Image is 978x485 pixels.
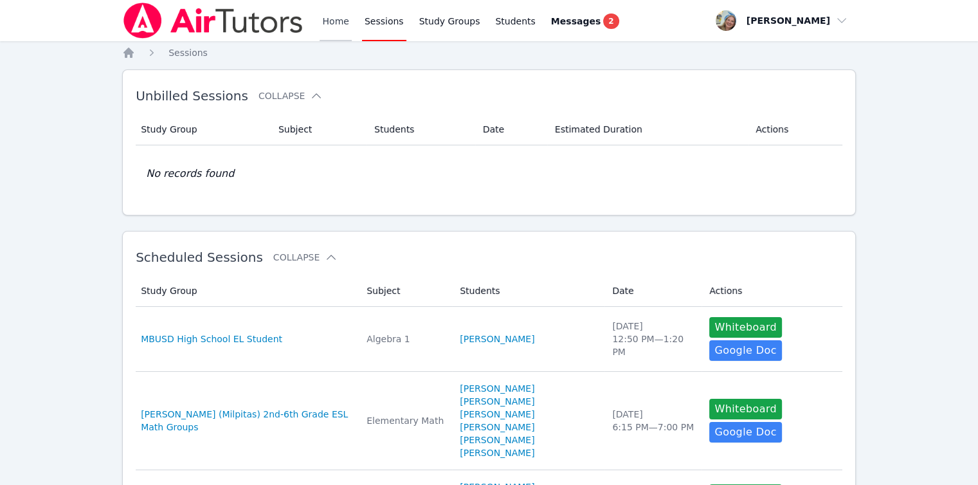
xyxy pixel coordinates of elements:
a: Google Doc [709,422,781,443]
span: Unbilled Sessions [136,88,248,104]
th: Subject [271,114,367,145]
th: Students [367,114,475,145]
th: Date [604,275,702,307]
a: [PERSON_NAME] [PERSON_NAME] [460,434,597,459]
th: Actions [702,275,842,307]
a: Google Doc [709,340,781,361]
a: [PERSON_NAME] [460,382,534,395]
div: [DATE] 6:15 PM — 7:00 PM [612,408,694,434]
div: Elementary Math [367,414,444,427]
th: Study Group [136,275,359,307]
img: Air Tutors [122,3,304,39]
a: [PERSON_NAME] [460,421,534,434]
a: Sessions [168,46,208,59]
span: 2 [603,14,619,29]
div: [DATE] 12:50 PM — 1:20 PM [612,320,694,358]
tr: [PERSON_NAME] (Milpitas) 2nd-6th Grade ESL Math GroupsElementary Math[PERSON_NAME][PERSON_NAME][P... [136,372,842,470]
th: Subject [359,275,452,307]
a: [PERSON_NAME] [460,395,534,408]
span: Scheduled Sessions [136,250,263,265]
a: MBUSD High School EL Student [141,333,282,345]
span: Sessions [168,48,208,58]
th: Date [475,114,547,145]
button: Collapse [258,89,323,102]
th: Estimated Duration [547,114,748,145]
th: Students [452,275,604,307]
a: [PERSON_NAME] [460,333,534,345]
th: Study Group [136,114,271,145]
span: Messages [551,15,601,28]
tr: MBUSD High School EL StudentAlgebra 1[PERSON_NAME][DATE]12:50 PM—1:20 PMWhiteboardGoogle Doc [136,307,842,372]
div: Algebra 1 [367,333,444,345]
button: Whiteboard [709,399,782,419]
a: [PERSON_NAME] (Milpitas) 2nd-6th Grade ESL Math Groups [141,408,351,434]
td: No records found [136,145,842,202]
button: Collapse [273,251,338,264]
th: Actions [748,114,842,145]
nav: Breadcrumb [122,46,856,59]
button: Whiteboard [709,317,782,338]
a: [PERSON_NAME] [460,408,534,421]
